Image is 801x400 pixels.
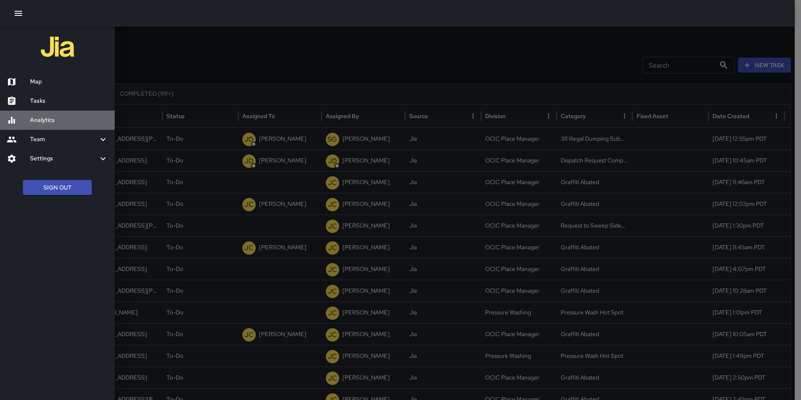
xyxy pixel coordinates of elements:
[23,180,92,195] button: Sign Out
[30,116,108,125] h6: Analytics
[41,30,74,63] img: jia-logo
[30,96,108,106] h6: Tasks
[30,154,98,163] h6: Settings
[30,77,108,86] h6: Map
[30,135,98,144] h6: Team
